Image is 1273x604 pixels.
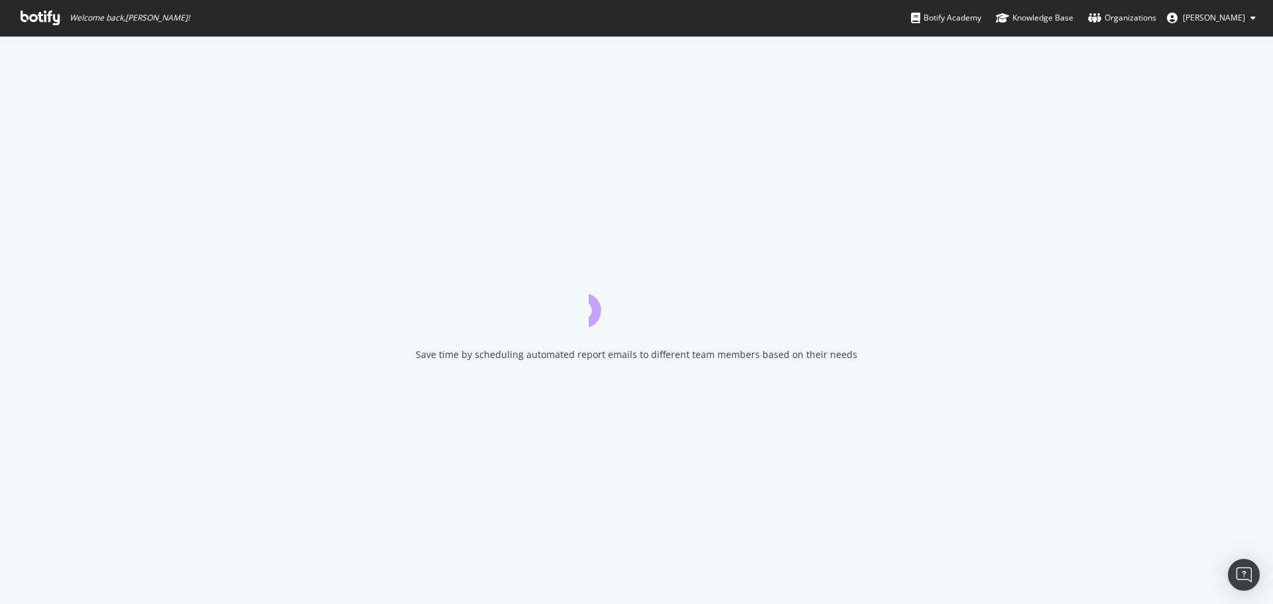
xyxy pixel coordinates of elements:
[589,279,684,327] div: animation
[1088,11,1156,25] div: Organizations
[416,348,857,361] div: Save time by scheduling automated report emails to different team members based on their needs
[70,13,190,23] span: Welcome back, [PERSON_NAME] !
[1183,12,1245,23] span: Ruxandra Lapadatu
[1228,559,1260,591] div: Open Intercom Messenger
[1156,7,1266,29] button: [PERSON_NAME]
[911,11,981,25] div: Botify Academy
[996,11,1073,25] div: Knowledge Base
